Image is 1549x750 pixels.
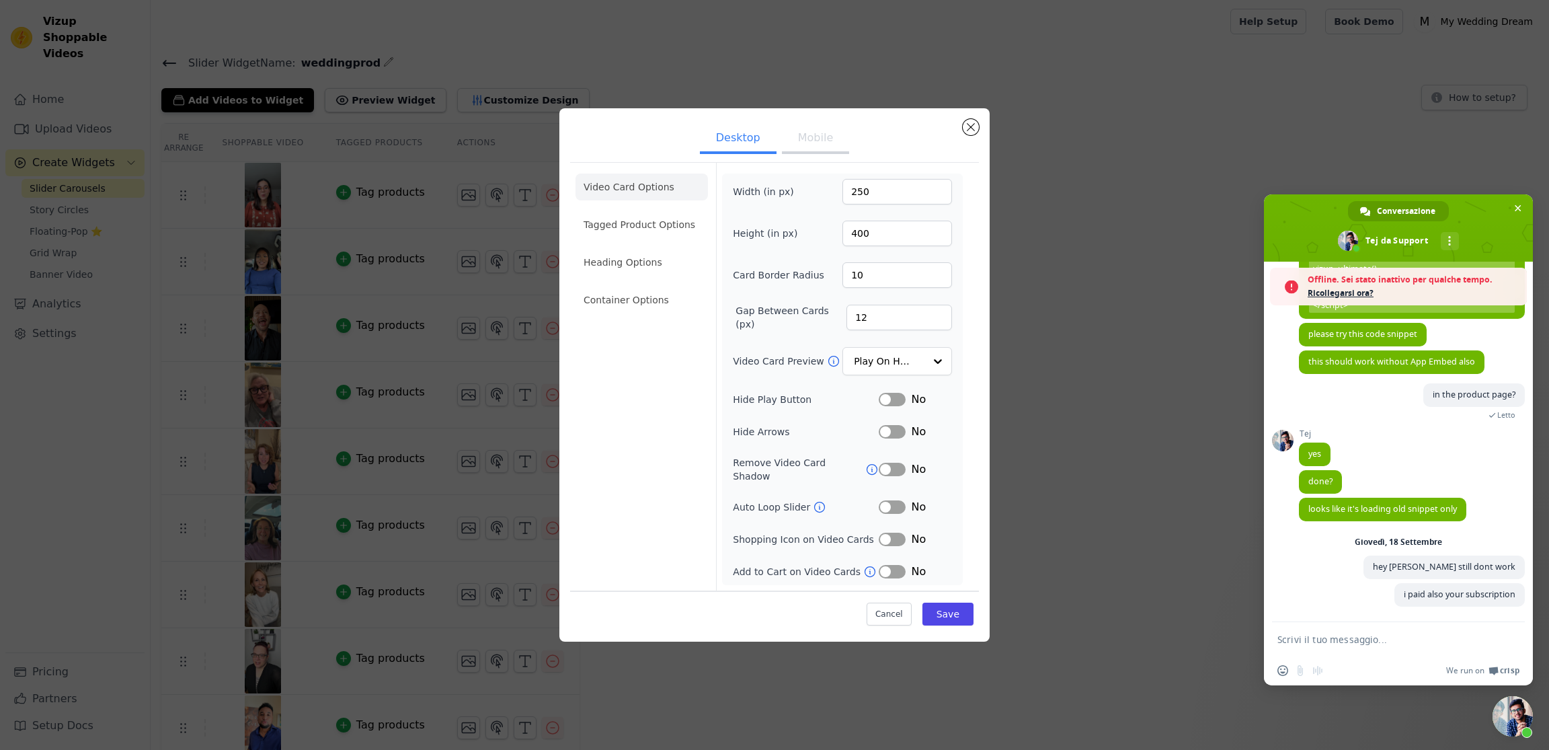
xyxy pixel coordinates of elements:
[1308,448,1321,459] span: yes
[911,564,926,580] span: No
[922,603,974,626] button: Save
[1511,201,1525,215] span: Chiudere la chat
[575,287,708,313] li: Container Options
[867,603,912,626] button: Cancel
[1500,665,1519,676] span: Crisp
[733,425,879,439] label: Hide Arrows
[575,249,708,276] li: Heading Options
[1497,410,1515,420] span: Letto
[736,304,846,331] label: Gap Between Cards (px)
[1373,561,1515,572] span: hey [PERSON_NAME] still dont work
[911,424,926,440] span: No
[1308,356,1475,367] span: this should work without App Embed also
[575,174,708,200] li: Video Card Options
[963,119,979,135] button: Close modal
[1348,201,1449,221] div: Conversazione
[911,531,926,548] span: No
[733,393,879,406] label: Hide Play Button
[1308,287,1520,300] span: Ricollegarsi ora?
[1441,232,1459,250] div: Altri canali
[733,354,826,368] label: Video Card Preview
[1308,328,1417,340] span: please try this code snippet
[1446,665,1519,676] a: We run onCrisp
[733,500,813,514] label: Auto Loop Slider
[1308,476,1333,487] span: done?
[733,533,879,546] label: Shopping Icon on Video Cards
[733,456,865,483] label: Remove Video Card Shadow
[1299,429,1330,439] span: Tej
[1433,389,1515,400] span: in the product page?
[575,211,708,238] li: Tagged Product Options
[733,227,806,240] label: Height (in px)
[733,268,824,282] label: Card Border Radius
[1355,538,1442,546] div: Giovedì, 18 Settembre
[911,499,926,515] span: No
[1308,503,1457,515] span: looks like it's loading old snippet only
[733,185,806,198] label: Width (in px)
[1277,665,1288,676] span: Inserisci una emoji
[911,461,926,478] span: No
[1446,665,1484,676] span: We run on
[1277,634,1490,646] textarea: Scrivi il tuo messaggio...
[733,565,863,578] label: Add to Cart on Video Cards
[1493,696,1533,737] div: Chiudere la chat
[1404,589,1515,600] span: i paid also your subscription
[1308,273,1520,287] span: Offline. Sei stato inattivo per qualche tempo.
[911,391,926,408] span: No
[1377,201,1435,221] span: Conversazione
[700,124,777,154] button: Desktop
[782,124,849,154] button: Mobile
